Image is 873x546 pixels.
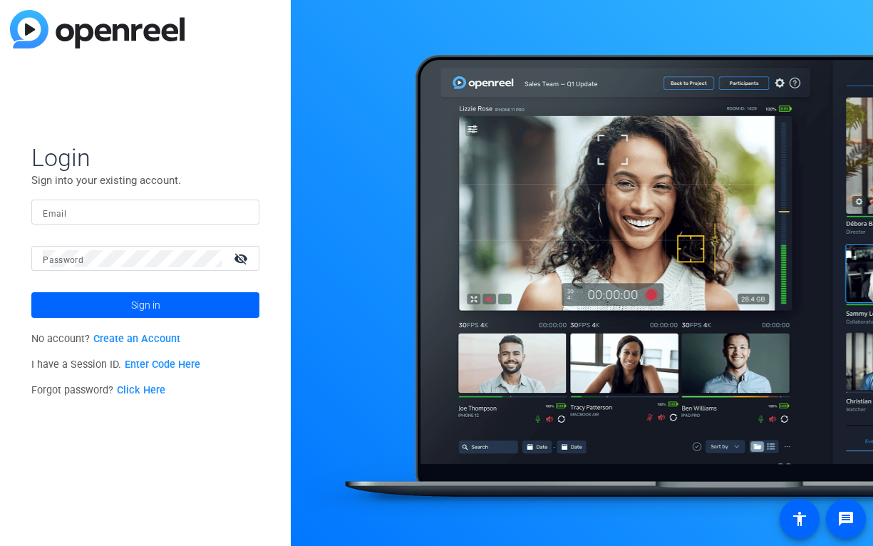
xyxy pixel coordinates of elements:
[225,248,259,269] mat-icon: visibility_off
[837,510,854,527] mat-icon: message
[31,172,259,188] p: Sign into your existing account.
[10,10,185,48] img: blue-gradient.svg
[31,143,259,172] span: Login
[125,359,200,371] a: Enter Code Here
[31,384,165,396] span: Forgot password?
[117,384,165,396] a: Click Here
[791,510,808,527] mat-icon: accessibility
[43,204,248,221] input: Enter Email Address
[93,333,180,345] a: Create an Account
[31,333,180,345] span: No account?
[43,209,66,219] mat-label: Email
[31,359,200,371] span: I have a Session ID.
[31,292,259,318] button: Sign in
[131,287,160,323] span: Sign in
[43,255,83,265] mat-label: Password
